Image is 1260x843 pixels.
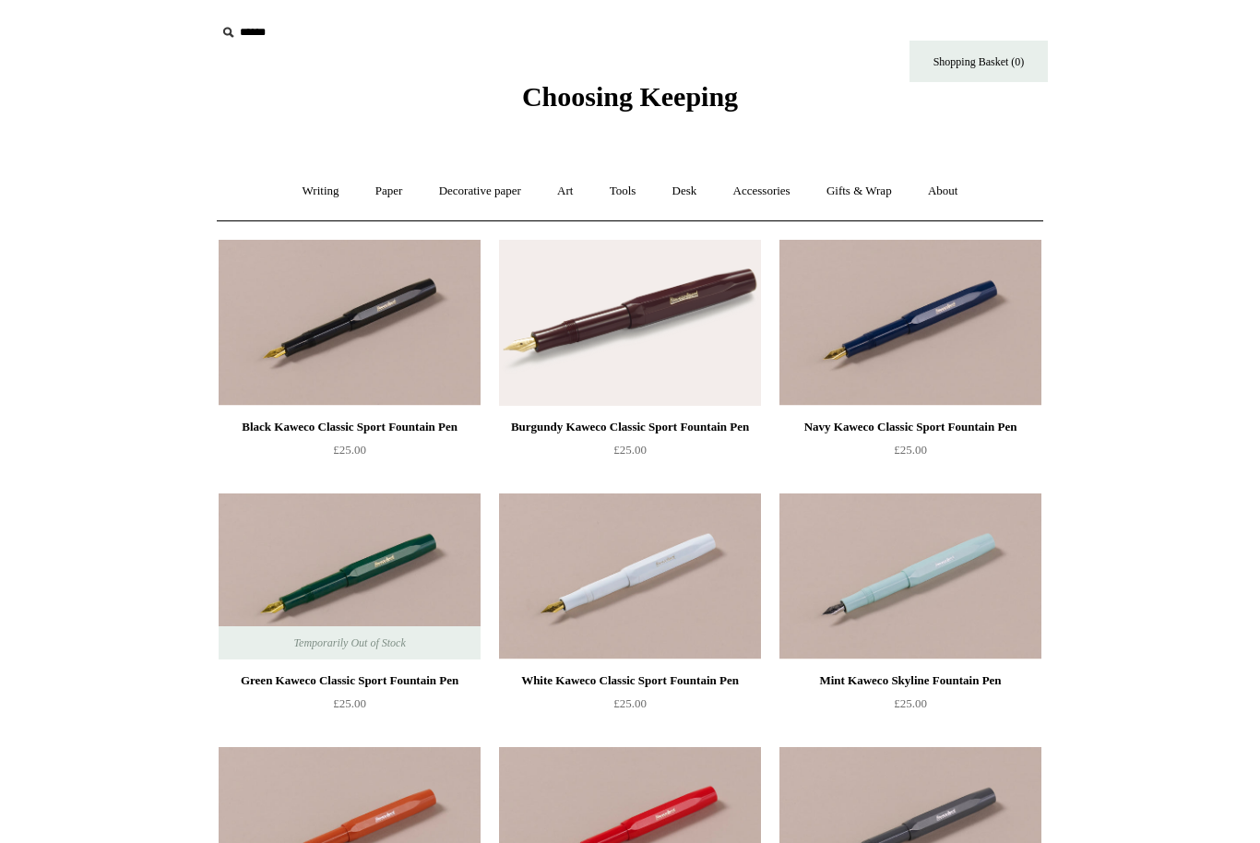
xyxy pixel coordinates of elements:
[894,696,927,710] span: £25.00
[499,493,761,659] a: White Kaweco Classic Sport Fountain Pen White Kaweco Classic Sport Fountain Pen
[504,416,756,438] div: Burgundy Kaweco Classic Sport Fountain Pen
[779,493,1041,659] a: Mint Kaweco Skyline Fountain Pen Mint Kaweco Skyline Fountain Pen
[522,96,738,109] a: Choosing Keeping
[784,416,1037,438] div: Navy Kaweco Classic Sport Fountain Pen
[223,416,476,438] div: Black Kaweco Classic Sport Fountain Pen
[909,41,1048,82] a: Shopping Basket (0)
[219,240,481,406] a: Black Kaweco Classic Sport Fountain Pen Black Kaweco Classic Sport Fountain Pen
[810,167,909,216] a: Gifts & Wrap
[779,240,1041,406] a: Navy Kaweco Classic Sport Fountain Pen Navy Kaweco Classic Sport Fountain Pen
[219,493,481,659] a: Green Kaweco Classic Sport Fountain Pen Green Kaweco Classic Sport Fountain Pen Temporarily Out o...
[286,167,356,216] a: Writing
[333,696,366,710] span: £25.00
[422,167,538,216] a: Decorative paper
[499,670,761,745] a: White Kaweco Classic Sport Fountain Pen £25.00
[275,626,423,659] span: Temporarily Out of Stock
[779,416,1041,492] a: Navy Kaweco Classic Sport Fountain Pen £25.00
[613,696,647,710] span: £25.00
[219,240,481,406] img: Black Kaweco Classic Sport Fountain Pen
[779,240,1041,406] img: Navy Kaweco Classic Sport Fountain Pen
[894,443,927,457] span: £25.00
[779,493,1041,659] img: Mint Kaweco Skyline Fountain Pen
[784,670,1037,692] div: Mint Kaweco Skyline Fountain Pen
[219,416,481,492] a: Black Kaweco Classic Sport Fountain Pen £25.00
[613,443,647,457] span: £25.00
[499,240,761,406] img: Burgundy Kaweco Classic Sport Fountain Pen
[522,81,738,112] span: Choosing Keeping
[499,493,761,659] img: White Kaweco Classic Sport Fountain Pen
[911,167,975,216] a: About
[499,240,761,406] a: Burgundy Kaweco Classic Sport Fountain Pen Burgundy Kaweco Classic Sport Fountain Pen
[333,443,366,457] span: £25.00
[223,670,476,692] div: Green Kaweco Classic Sport Fountain Pen
[717,167,807,216] a: Accessories
[219,670,481,745] a: Green Kaweco Classic Sport Fountain Pen £25.00
[779,670,1041,745] a: Mint Kaweco Skyline Fountain Pen £25.00
[656,167,714,216] a: Desk
[219,493,481,659] img: Green Kaweco Classic Sport Fountain Pen
[504,670,756,692] div: White Kaweco Classic Sport Fountain Pen
[359,167,420,216] a: Paper
[593,167,653,216] a: Tools
[499,416,761,492] a: Burgundy Kaweco Classic Sport Fountain Pen £25.00
[541,167,589,216] a: Art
